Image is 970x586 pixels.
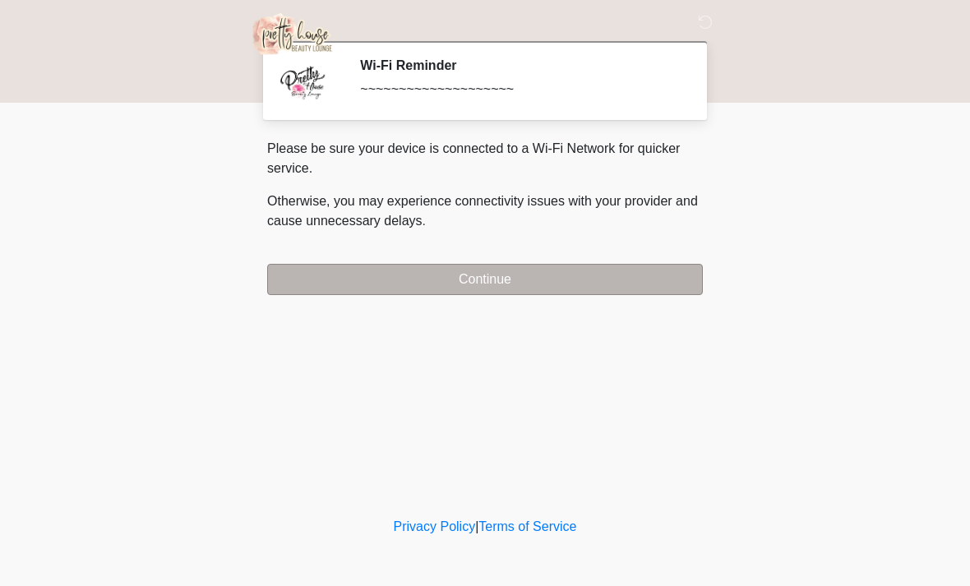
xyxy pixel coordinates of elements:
[360,80,678,99] div: ~~~~~~~~~~~~~~~~~~~~
[478,519,576,533] a: Terms of Service
[267,139,703,178] p: Please be sure your device is connected to a Wi-Fi Network for quicker service.
[267,191,703,231] p: Otherwise, you may experience connectivity issues with your provider and cause unnecessary delays
[251,12,335,55] img: Aesthetic Andrea, RN Logo
[475,519,478,533] a: |
[394,519,476,533] a: Privacy Policy
[279,58,329,107] img: Agent Avatar
[423,214,426,228] span: .
[267,264,703,295] button: Continue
